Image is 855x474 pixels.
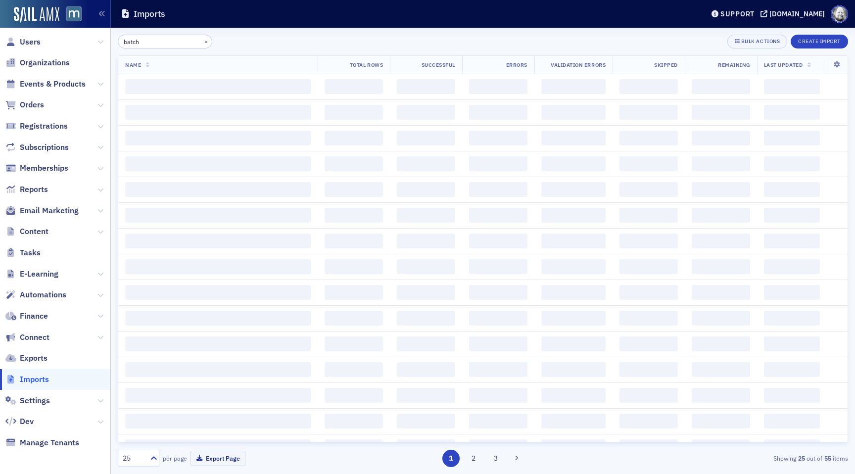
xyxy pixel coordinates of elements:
[541,414,606,428] span: ‌
[20,395,50,406] span: Settings
[325,234,383,248] span: ‌
[397,79,455,94] span: ‌
[469,182,527,197] span: ‌
[20,437,79,448] span: Manage Tenants
[764,439,820,454] span: ‌
[619,208,678,223] span: ‌
[125,182,311,197] span: ‌
[125,131,311,145] span: ‌
[125,311,311,326] span: ‌
[692,79,750,94] span: ‌
[692,388,750,403] span: ‌
[727,35,787,48] button: Bulk Actions
[397,439,455,454] span: ‌
[397,259,455,274] span: ‌
[469,105,527,120] span: ‌
[125,414,311,428] span: ‌
[5,416,34,427] a: Dev
[397,388,455,403] span: ‌
[764,79,820,94] span: ‌
[619,285,678,300] span: ‌
[612,454,848,463] div: Showing out of items
[5,121,68,132] a: Registrations
[764,285,820,300] span: ‌
[123,453,144,464] div: 25
[20,269,58,280] span: E-Learning
[469,156,527,171] span: ‌
[760,10,828,17] button: [DOMAIN_NAME]
[442,450,460,467] button: 1
[397,131,455,145] span: ‌
[325,311,383,326] span: ‌
[5,142,69,153] a: Subscriptions
[5,37,41,47] a: Users
[541,336,606,351] span: ‌
[125,285,311,300] span: ‌
[469,414,527,428] span: ‌
[469,208,527,223] span: ‌
[20,332,49,343] span: Connect
[764,259,820,274] span: ‌
[20,163,68,174] span: Memberships
[764,105,820,120] span: ‌
[541,79,606,94] span: ‌
[791,35,848,48] button: Create Import
[5,79,86,90] a: Events & Products
[397,182,455,197] span: ‌
[541,105,606,120] span: ‌
[551,61,606,68] span: Validation Errors
[764,414,820,428] span: ‌
[5,311,48,322] a: Finance
[764,362,820,377] span: ‌
[541,311,606,326] span: ‌
[764,182,820,197] span: ‌
[692,439,750,454] span: ‌
[325,105,383,120] span: ‌
[134,8,165,20] h1: Imports
[692,311,750,326] span: ‌
[20,121,68,132] span: Registrations
[5,289,66,300] a: Automations
[764,234,820,248] span: ‌
[718,61,750,68] span: Remaining
[325,388,383,403] span: ‌
[125,61,141,68] span: Name
[506,61,527,68] span: Errors
[20,57,70,68] span: Organizations
[125,208,311,223] span: ‌
[692,208,750,223] span: ‌
[422,61,455,68] span: Successful
[5,332,49,343] a: Connect
[692,285,750,300] span: ‌
[325,259,383,274] span: ‌
[397,234,455,248] span: ‌
[325,182,383,197] span: ‌
[541,182,606,197] span: ‌
[5,353,47,364] a: Exports
[619,311,678,326] span: ‌
[397,208,455,223] span: ‌
[20,289,66,300] span: Automations
[14,7,59,23] img: SailAMX
[541,131,606,145] span: ‌
[20,79,86,90] span: Events & Products
[20,226,48,237] span: Content
[469,388,527,403] span: ‌
[541,362,606,377] span: ‌
[619,362,678,377] span: ‌
[541,285,606,300] span: ‌
[125,105,311,120] span: ‌
[5,163,68,174] a: Memberships
[190,451,245,466] button: Export Page
[163,454,187,463] label: per page
[465,450,482,467] button: 2
[791,36,848,45] a: Create Import
[5,395,50,406] a: Settings
[541,439,606,454] span: ‌
[5,57,70,68] a: Organizations
[325,208,383,223] span: ‌
[469,362,527,377] span: ‌
[692,259,750,274] span: ‌
[469,79,527,94] span: ‌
